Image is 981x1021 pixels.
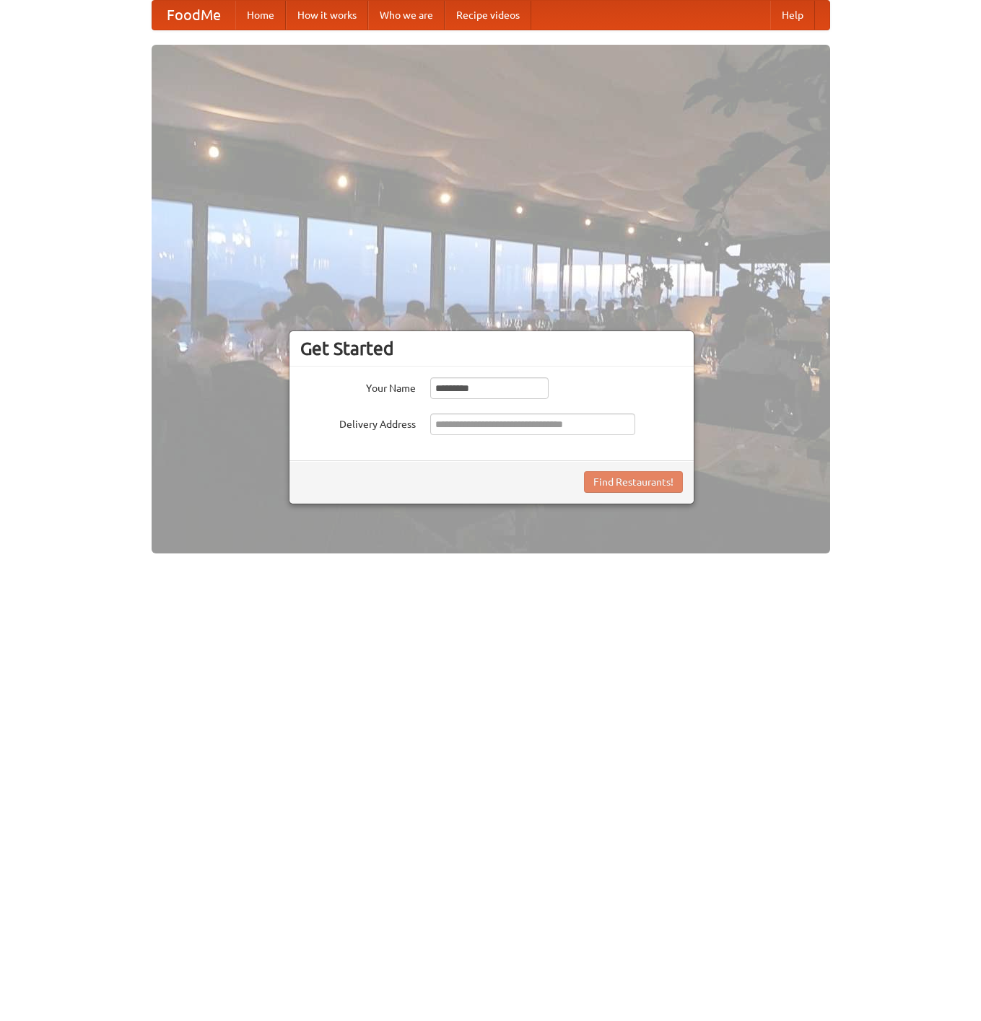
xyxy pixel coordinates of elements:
[368,1,445,30] a: Who we are
[445,1,531,30] a: Recipe videos
[152,1,235,30] a: FoodMe
[584,471,683,493] button: Find Restaurants!
[300,377,416,395] label: Your Name
[235,1,286,30] a: Home
[300,413,416,431] label: Delivery Address
[300,338,683,359] h3: Get Started
[286,1,368,30] a: How it works
[770,1,815,30] a: Help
